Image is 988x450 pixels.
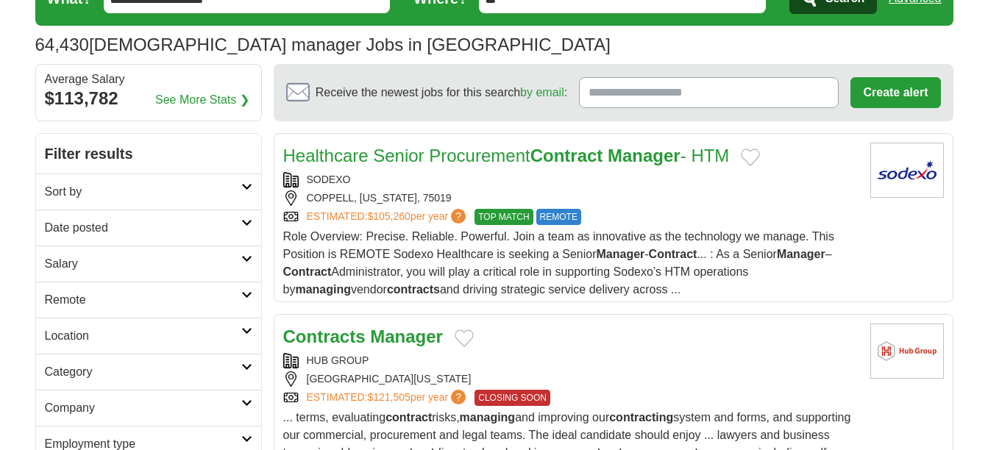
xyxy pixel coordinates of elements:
a: Remote [36,282,261,318]
span: ? [451,390,466,404]
div: $113,782 [45,85,252,112]
button: Add to favorite jobs [455,329,474,347]
a: Company [36,390,261,426]
strong: contract [385,411,432,424]
a: Salary [36,246,261,282]
img: Hub Group Trucking logo [870,324,944,379]
span: Role Overview: Precise. Reliable. Powerful. Join a team as innovative as the technology we manage... [283,230,834,296]
span: REMOTE [536,209,581,225]
a: ESTIMATED:$105,260per year? [307,209,469,225]
span: $105,260 [367,210,410,222]
strong: Manager [608,146,680,165]
h2: Remote [45,291,241,309]
h2: Category [45,363,241,381]
span: 64,430 [35,32,89,58]
a: HUB GROUP [307,354,369,366]
h2: Sort by [45,183,241,201]
button: Add to favorite jobs [741,149,760,166]
strong: Contract [283,265,332,278]
div: COPPELL, [US_STATE], 75019 [283,190,859,206]
button: Create alert [850,77,940,108]
strong: Manager [370,326,443,346]
a: Contracts Manager [283,326,443,346]
strong: managing [460,411,516,424]
strong: Contracts [283,326,366,346]
strong: Manager [777,248,825,260]
a: SODEXO [307,174,351,185]
a: Date posted [36,210,261,246]
a: Sort by [36,174,261,210]
span: CLOSING SOON [475,390,550,406]
h2: Location [45,327,241,345]
a: ESTIMATED:$121,505per year? [307,390,469,406]
strong: Manager [596,248,644,260]
h2: Salary [45,255,241,273]
h1: [DEMOGRAPHIC_DATA] manager Jobs in [GEOGRAPHIC_DATA] [35,35,611,54]
strong: Contract [649,248,697,260]
a: See More Stats ❯ [155,91,249,109]
img: Sodexo logo [870,143,944,198]
a: Location [36,318,261,354]
h2: Date posted [45,219,241,237]
a: Healthcare Senior ProcurementContract Manager- HTM [283,146,730,165]
a: Category [36,354,261,390]
strong: contracting [609,411,673,424]
strong: Contract [530,146,603,165]
h2: Company [45,399,241,417]
span: ? [451,209,466,224]
div: [GEOGRAPHIC_DATA][US_STATE] [283,371,859,387]
div: Average Salary [45,74,252,85]
h2: Filter results [36,134,261,174]
span: $121,505 [367,391,410,403]
strong: contracts [387,283,440,296]
span: Receive the newest jobs for this search : [316,84,567,101]
strong: managing [295,283,351,296]
span: TOP MATCH [475,209,533,225]
a: by email [520,86,564,99]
